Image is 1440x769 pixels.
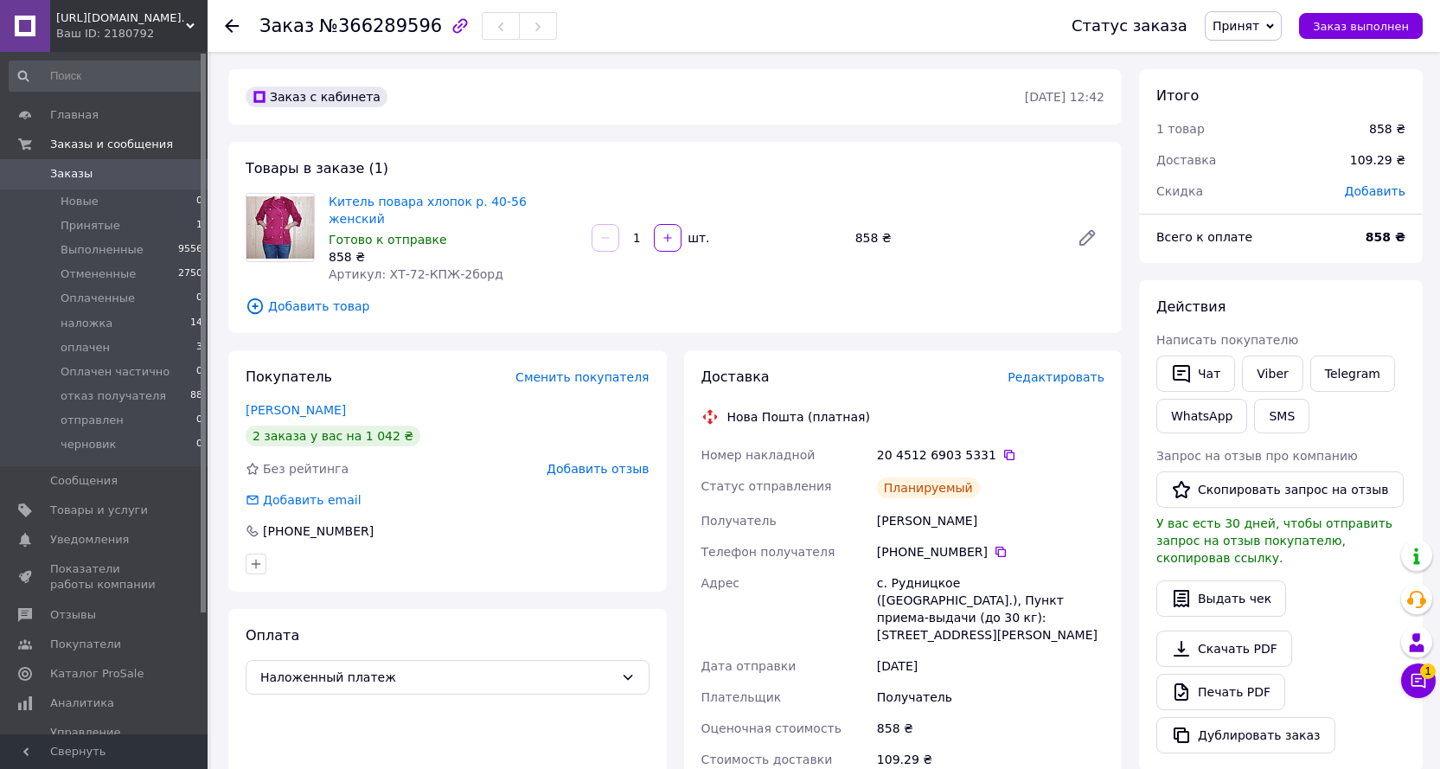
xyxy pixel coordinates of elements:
[196,218,202,234] span: 1
[178,266,202,282] span: 2750
[1156,516,1392,565] span: У вас есть 30 дней, чтобы отправить запрос на отзыв покупателю, скопировав ссылку.
[723,408,874,426] div: Нова Пошта (платная)
[56,10,186,26] span: http://oltomcompany.com.ua.
[1369,120,1405,138] div: 858 ₴
[61,242,144,258] span: Выполненные
[61,266,136,282] span: Отмененные
[1313,20,1409,33] span: Заказ выполнен
[1310,356,1395,392] a: Telegram
[50,473,118,489] span: Сообщения
[1156,356,1235,392] button: Чат
[877,446,1104,464] div: 20 4512 6903 5331
[877,477,980,498] div: Планируемый
[246,196,314,259] img: Китель повара хлопок р. 40-56 женский
[1156,580,1286,617] button: Выдать чек
[1025,90,1104,104] time: [DATE] 12:42
[683,229,711,247] div: шт.
[246,160,388,176] span: Товары в заказе (1)
[848,226,1063,250] div: 858 ₴
[701,659,797,673] span: Дата отправки
[61,340,110,356] span: оплачен
[9,61,204,92] input: Поиск
[1156,449,1358,463] span: Запрос на отзыв про компанию
[701,721,842,735] span: Оценочная стоимость
[1340,141,1416,179] div: 109.29 ₴
[1213,19,1259,33] span: Принят
[50,666,144,682] span: Каталог ProSale
[225,17,239,35] div: Вернуться назад
[701,448,816,462] span: Номер накладной
[1156,471,1404,508] button: Скопировать запрос на отзыв
[196,291,202,306] span: 0
[61,437,116,452] span: черновик
[1242,356,1302,392] a: Viber
[701,576,739,590] span: Адрес
[874,567,1108,650] div: с. Рудницкое ([GEOGRAPHIC_DATA].), Пункт приема-выдачи (до 30 кг): [STREET_ADDRESS][PERSON_NAME]
[329,248,578,266] div: 858 ₴
[1299,13,1423,39] button: Заказ выполнен
[329,233,447,247] span: Готово к отправке
[874,650,1108,682] div: [DATE]
[1156,122,1205,136] span: 1 товар
[246,426,420,446] div: 2 заказа у вас на 1 042 ₴
[701,514,777,528] span: Получатель
[1156,631,1292,667] a: Скачать PDF
[50,166,93,182] span: Заказы
[61,364,170,380] span: Оплачен частично
[1156,333,1298,347] span: Написать покупателю
[56,26,208,42] div: Ваш ID: 2180792
[1345,184,1405,198] span: Добавить
[701,545,835,559] span: Телефон получателя
[1008,370,1104,384] span: Редактировать
[61,388,166,404] span: отказ получателя
[329,195,527,226] a: Китель повара хлопок р. 40-56 женский
[61,194,99,209] span: Новые
[61,316,112,331] span: наложка
[1156,298,1226,315] span: Действия
[61,413,124,428] span: отправлен
[1254,399,1309,433] button: SMS
[259,16,314,36] span: Заказ
[701,479,832,493] span: Статус отправления
[1072,17,1187,35] div: Статус заказа
[1156,87,1199,104] span: Итого
[329,267,503,281] span: Артикул: ХТ-72-КПЖ-2борд
[50,561,160,593] span: Показатели работы компании
[515,370,649,384] span: Сменить покупателя
[1420,663,1436,679] span: 1
[874,505,1108,536] div: [PERSON_NAME]
[701,368,770,385] span: Доставка
[196,413,202,428] span: 0
[701,753,833,766] span: Стоимость доставки
[246,368,332,385] span: Покупатель
[50,725,160,756] span: Управление сайтом
[244,491,363,509] div: Добавить email
[1156,230,1252,244] span: Всего к оплате
[246,627,299,644] span: Оплата
[1156,717,1335,753] button: Дублировать заказ
[50,137,173,152] span: Заказы и сообщения
[196,194,202,209] span: 0
[246,403,346,417] a: [PERSON_NAME]
[50,503,148,518] span: Товары и услуги
[246,297,1104,316] span: Добавить товар
[50,637,121,652] span: Покупатели
[196,437,202,452] span: 0
[1401,663,1436,698] button: Чат с покупателем1
[1156,153,1216,167] span: Доставка
[196,340,202,356] span: 3
[547,462,649,476] span: Добавить отзыв
[50,107,99,123] span: Главная
[877,543,1104,561] div: [PHONE_NUMBER]
[260,668,614,687] span: Наложенный платеж
[1156,674,1285,710] a: Печать PDF
[874,682,1108,713] div: Получатель
[1366,230,1405,244] b: 858 ₴
[874,713,1108,744] div: 858 ₴
[190,316,202,331] span: 14
[263,462,349,476] span: Без рейтинга
[261,522,375,540] div: [PHONE_NUMBER]
[261,491,363,509] div: Добавить email
[246,87,387,107] div: Заказ с кабинета
[61,291,135,306] span: Оплаченные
